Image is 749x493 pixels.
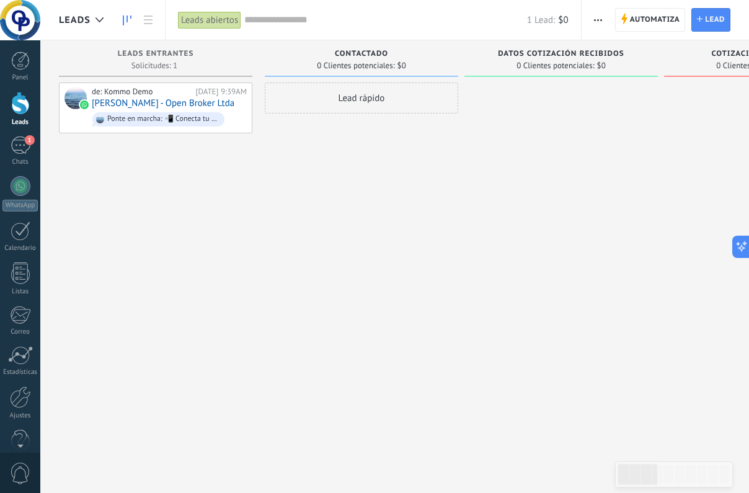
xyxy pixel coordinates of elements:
span: 0 Clientes potenciales: [317,62,394,69]
div: Leads Entrantes [65,50,246,60]
a: Lista [138,8,159,32]
div: Datos Cotización Recibidos [471,50,652,60]
div: Listas [2,288,38,296]
div: Panel [2,74,38,82]
span: $0 [597,62,606,69]
span: 1 [25,135,35,145]
div: Lead rápido [265,82,458,113]
span: Solicitudes: 1 [131,62,177,69]
a: [PERSON_NAME] - Open Broker Ltda [92,98,234,109]
a: Automatiza [615,8,686,32]
span: 0 Clientes potenciales: [516,62,594,69]
div: Contactado [271,50,452,60]
span: 1 Lead: [527,14,555,26]
div: Ponte en marcha: 📲 Conecta tu número de WhatsApp 💬 [107,115,219,123]
div: Oscar Prieto - Open Broker Ltda [64,87,87,109]
span: Lead [705,9,725,31]
span: $0 [558,14,568,26]
div: Leads [2,118,38,127]
div: WhatsApp [2,200,38,211]
div: Chats [2,158,38,166]
span: Leads [59,14,91,26]
div: de: Kommo Demo [92,87,192,97]
span: Leads Entrantes [118,50,194,58]
div: Ajustes [2,412,38,420]
a: Lead [691,8,730,32]
span: Datos Cotización Recibidos [498,50,624,58]
img: waba.svg [80,100,89,109]
div: Estadísticas [2,368,38,376]
span: Contactado [335,50,388,58]
span: $0 [397,62,406,69]
div: [DATE] 9:39AM [196,87,247,97]
button: Más [589,8,607,32]
div: Calendario [2,244,38,252]
span: Automatiza [630,9,680,31]
div: Correo [2,328,38,336]
a: Leads [117,8,138,32]
div: Leads abiertos [178,11,241,29]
